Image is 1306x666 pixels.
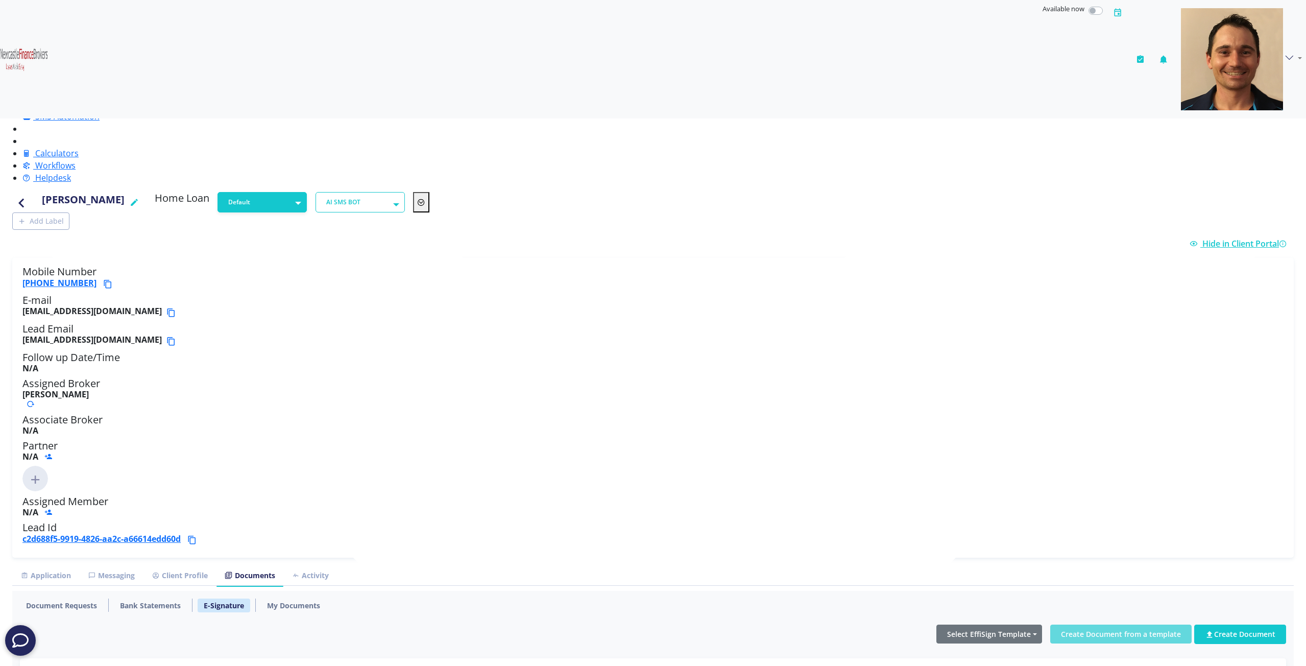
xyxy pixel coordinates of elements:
[261,599,326,612] a: My Documents
[155,192,209,208] h5: Home Loan
[22,266,1284,290] h5: Mobile Number
[35,148,79,159] span: Calculators
[22,533,181,544] a: c2d688f5-9919-4826-aa2c-a66614edd60d
[1202,238,1290,249] span: Hide in Client Portal
[947,629,1031,639] span: Select EffiSign Template
[22,277,96,289] a: [PHONE_NUMBER]
[22,507,38,518] b: N/A
[22,414,1284,436] h5: Associate Broker
[22,148,79,159] a: Calculators
[20,599,103,612] a: Document Requests
[198,599,250,612] a: E-Signature
[22,521,1284,546] h5: Lead Id
[187,534,201,546] button: Copy lead id
[22,111,100,122] a: SMS Automation
[1194,625,1286,644] button: Create Documentupload
[22,172,71,183] a: Helpdesk
[283,565,337,586] a: Activity
[22,451,38,462] b: N/A
[22,323,1284,347] h5: Lead Email
[1205,629,1275,639] div: Create Document
[22,495,1284,517] h5: Assigned Member
[143,565,216,586] a: Client Profile
[166,306,180,319] button: Copy email
[22,377,1284,409] h5: Assigned Broker
[22,389,89,400] b: [PERSON_NAME]
[22,440,1284,462] h5: Partner
[22,306,162,319] b: [EMAIL_ADDRESS][DOMAIN_NAME]
[217,192,307,212] button: Default
[12,565,80,586] a: Application
[166,335,180,347] button: Copy email
[35,160,76,171] span: Workflows
[1181,8,1283,110] img: d9df0ad3-c6af-46dd-a355-72ef7f6afda3-637400917012654623.png
[22,160,76,171] a: Workflows
[12,212,69,230] button: Add Label
[114,599,187,612] a: Bank Statements
[1190,238,1290,249] a: Hide in Client Portal
[103,278,116,290] button: Copy phone
[35,172,71,183] span: Helpdesk
[316,192,405,212] button: AI SMS BOT
[936,625,1042,644] button: Select EffiSign Template
[22,466,48,491] img: Click to add new member
[80,565,143,586] a: Messaging
[22,363,38,374] b: N/A
[22,425,38,436] b: N/A
[22,350,120,364] span: Follow up Date/Time
[22,294,1284,319] h5: E-mail
[216,565,283,586] a: Documents
[42,192,125,212] h4: [PERSON_NAME]
[22,335,162,347] b: [EMAIL_ADDRESS][DOMAIN_NAME]
[1043,4,1084,13] span: Available now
